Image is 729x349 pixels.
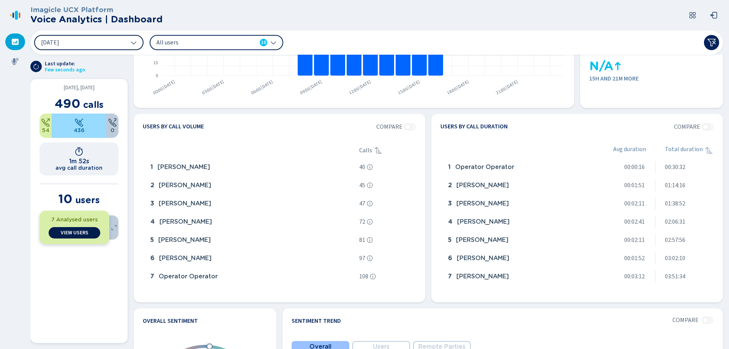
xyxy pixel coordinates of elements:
[58,191,73,206] span: 10
[30,14,163,25] h2: Voice Analytics | Dashboard
[589,59,613,73] span: N/A
[359,200,365,207] span: 47
[665,146,714,155] div: Total duration
[5,53,25,70] div: Recordings
[74,147,84,156] svg: timer
[665,237,685,243] span: 02:57:56
[45,61,85,67] span: Last update:
[665,273,685,280] span: 03:51:34
[152,79,176,96] text: 00:00 [DATE]
[440,123,508,131] h4: Users by call duration
[45,67,85,73] span: Few seconds ago
[159,255,211,262] span: [PERSON_NAME]
[30,6,163,14] h3: Imagicle UCX Platform
[11,58,19,65] svg: mic-fill
[75,194,100,205] span: users
[367,255,373,261] svg: info-circle
[109,223,118,232] svg: expand
[147,159,356,175] div: Crystal Johnson
[143,317,198,324] h4: Overall Sentiment
[445,251,594,266] div: Elizabeth Freels
[367,237,373,243] svg: info-circle
[159,182,211,189] span: [PERSON_NAME]
[41,118,50,127] svg: telephone-outbound
[448,218,453,225] span: 4
[61,230,88,236] span: View Users
[143,324,174,333] span: [DATE], [DATE]
[665,146,703,155] span: Total duration
[456,200,509,207] span: [PERSON_NAME]
[359,164,365,171] span: 40
[131,39,137,46] svg: chevron-down
[5,33,25,50] div: Dashboard
[159,273,218,280] span: Operator Operator
[74,118,84,127] svg: telephone-inbound
[159,218,212,225] span: [PERSON_NAME]
[49,227,100,238] button: View Users
[589,60,601,72] div: 0 calls in the previous period, impossible to calculate the % variation
[613,62,622,71] svg: kpi-up
[376,131,416,140] span: No data for [DATE]
[156,73,158,79] text: 0
[159,200,211,207] span: [PERSON_NAME]
[448,164,451,171] span: 1
[376,123,416,131] section: No data for 10 Aug 2025 - 10 Aug 2025
[359,218,365,225] span: 72
[143,123,204,131] h4: Users by call volume
[445,232,594,248] div: Julie Pence
[367,182,373,188] svg: info-circle
[147,178,356,193] div: Mikaelyn Aud
[34,35,144,50] button: [DATE]
[359,146,416,155] div: Calls
[292,324,322,333] span: [DATE], [DATE]
[270,39,276,46] svg: chevron-down
[39,114,52,138] div: 11.02%
[456,182,509,189] span: [PERSON_NAME]
[150,237,154,243] span: 5
[143,131,174,140] span: [DATE], [DATE]
[457,255,509,262] span: [PERSON_NAME]
[456,273,509,280] span: [PERSON_NAME]
[448,273,452,280] span: 7
[108,118,117,127] svg: unknown-call
[445,178,594,193] div: Crystal Johnson
[397,79,421,96] text: 15:00 [DATE]
[674,123,700,130] span: Compare
[376,123,402,130] span: Compare
[445,159,594,175] div: Operator Operator
[150,182,154,189] span: 2
[147,251,356,266] div: Elizabeth Freels
[158,237,211,243] span: [PERSON_NAME]
[624,200,645,207] span: 00:02:11
[370,273,376,280] svg: info-circle
[359,237,365,243] span: 81
[707,38,716,47] svg: funnel-disabled
[665,255,685,262] span: 03:02:10
[665,182,685,189] span: 01:14:16
[448,255,452,262] span: 6
[359,147,372,154] span: Calls
[624,255,645,262] span: 00:01:52
[624,164,645,171] span: 00:00:16
[367,201,373,207] svg: info-circle
[150,164,153,171] span: 1
[374,146,383,155] svg: sortAscending
[445,196,594,211] div: Mikaelyn Aud
[495,79,519,96] text: 21:00 [DATE]
[624,273,645,280] span: 00:03:12
[261,39,266,46] span: 10
[110,127,114,133] span: 0
[156,38,244,47] span: All users
[292,317,341,324] h4: Sentiment Trend
[147,214,356,229] div: Spencer Johnson
[455,164,514,171] span: Operator Operator
[710,11,718,19] svg: box-arrow-left
[150,200,154,207] span: 3
[674,123,714,131] section: No data for 10 Aug 2025 - 10 Aug 2025
[665,200,685,207] span: 01:38:52
[624,237,645,243] span: 00:02:11
[158,164,210,171] span: [PERSON_NAME]
[69,158,89,165] h1: 1m 52s
[665,218,685,225] span: 02:06:31
[613,146,646,155] span: Avg duration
